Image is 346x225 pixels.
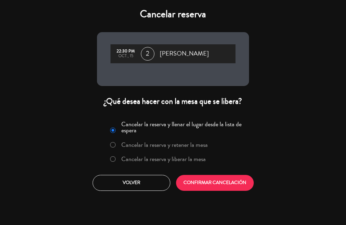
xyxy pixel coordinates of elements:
[121,121,245,133] label: Cancelar la reserva y llenar el lugar desde la lista de espera
[141,47,154,61] span: 2
[97,8,249,20] h4: Cancelar reserva
[160,49,209,59] span: [PERSON_NAME]
[114,54,138,59] div: oct., 15
[121,156,206,162] label: Cancelar la reserva y liberar la mesa
[121,142,208,148] label: Cancelar la reserva y retener la mesa
[114,49,138,54] div: 22:30 PM
[176,175,254,191] button: CONFIRMAR CANCELACIÓN
[97,96,249,107] div: ¿Qué desea hacer con la mesa que se libera?
[93,175,170,191] button: Volver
